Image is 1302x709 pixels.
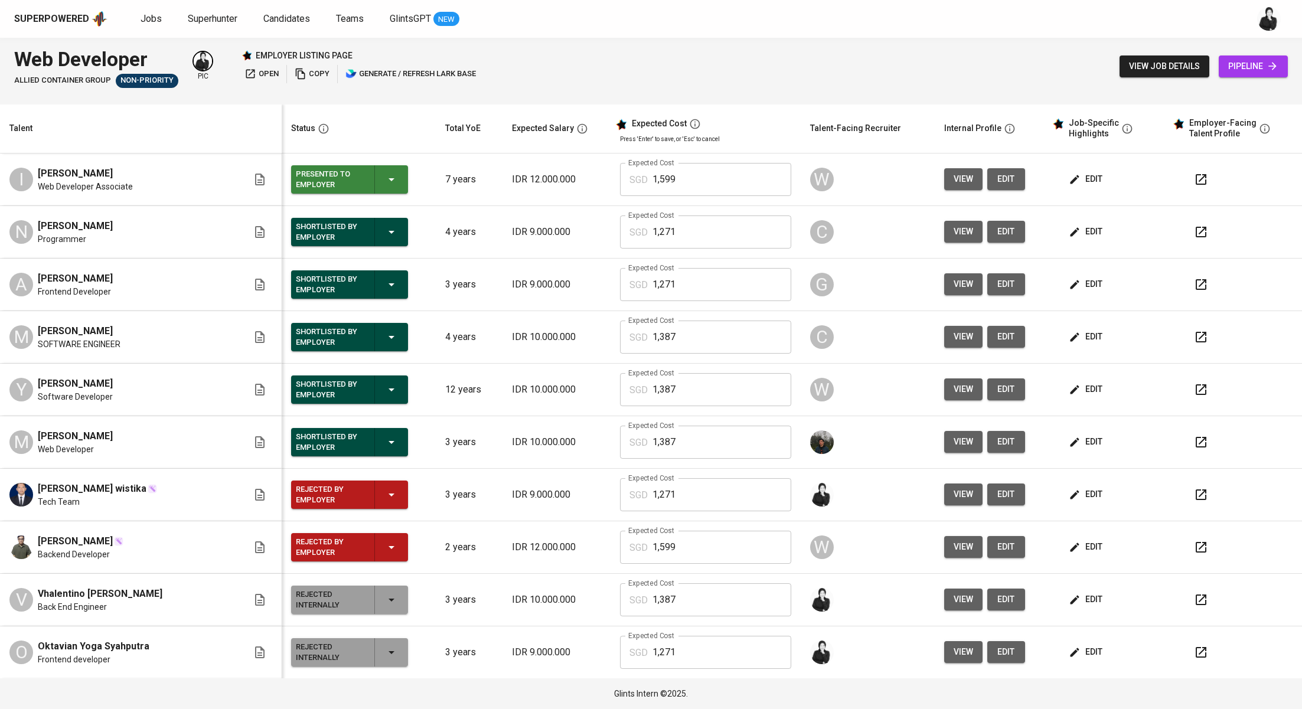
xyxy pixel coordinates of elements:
[192,51,213,81] div: pic
[512,593,601,607] p: IDR 10.000.000
[291,323,408,351] button: Shortlisted by Employer
[1066,326,1107,348] button: edit
[512,540,601,554] p: IDR 12.000.000
[14,10,107,28] a: Superpoweredapp logo
[512,488,601,502] p: IDR 9.000.000
[345,67,476,81] span: generate / refresh lark base
[38,639,149,654] span: Oktavian Yoga Syahputra
[629,383,648,397] p: SGD
[291,428,408,456] button: Shortlisted by Employer
[987,431,1025,453] button: edit
[242,65,282,83] button: open
[38,233,86,245] span: Programmer
[1257,7,1281,31] img: medwi@glints.com
[954,277,973,292] span: view
[445,435,493,449] p: 3 years
[954,540,973,554] span: view
[512,383,601,397] p: IDR 10.000.000
[1219,55,1288,77] a: pipeline
[1189,118,1257,139] div: Employer-Facing Talent Profile
[148,484,157,494] img: magic_wand.svg
[291,375,408,404] button: Shortlisted by Employer
[116,74,178,88] div: Pending Client’s Feedback, Sufficient Talents in Pipeline
[987,641,1025,663] button: edit
[944,273,983,295] button: view
[291,218,408,246] button: Shortlisted by Employer
[512,225,601,239] p: IDR 9.000.000
[629,173,648,187] p: SGD
[445,645,493,659] p: 3 years
[944,641,983,663] button: view
[987,221,1025,243] a: edit
[38,286,111,298] span: Frontend Developer
[188,13,237,24] span: Superhunter
[38,391,113,403] span: Software Developer
[512,330,601,344] p: IDR 10.000.000
[629,226,648,240] p: SGD
[38,534,113,548] span: [PERSON_NAME]
[1066,641,1107,663] button: edit
[629,541,648,555] p: SGD
[38,166,113,181] span: [PERSON_NAME]
[629,436,648,450] p: SGD
[954,592,973,607] span: view
[954,382,973,397] span: view
[512,435,601,449] p: IDR 10.000.000
[987,483,1025,505] a: edit
[810,121,901,136] div: Talent-Facing Recruiter
[296,166,365,192] div: Presented to Employer
[38,482,146,496] span: [PERSON_NAME] wistika
[1071,224,1102,239] span: edit
[336,13,364,24] span: Teams
[810,273,834,296] div: G
[14,75,111,86] span: Allied Container Group
[997,487,1016,502] span: edit
[810,588,834,612] img: medwi@glints.com
[954,434,973,449] span: view
[9,588,33,612] div: V
[810,430,834,454] img: glenn@glints.com
[629,278,648,292] p: SGD
[954,645,973,659] span: view
[1066,483,1107,505] button: edit
[810,220,834,244] div: C
[1173,118,1184,130] img: glints_star.svg
[987,378,1025,400] button: edit
[296,219,365,245] div: Shortlisted by Employer
[1071,487,1102,502] span: edit
[987,536,1025,558] button: edit
[1228,59,1278,74] span: pipeline
[9,325,33,349] div: M
[810,535,834,559] div: W
[92,10,107,28] img: app logo
[1071,172,1102,187] span: edit
[1066,221,1107,243] button: edit
[997,172,1016,187] span: edit
[296,429,365,455] div: Shortlisted by Employer
[445,383,493,397] p: 12 years
[954,329,973,344] span: view
[944,168,983,190] button: view
[445,225,493,239] p: 4 years
[512,172,601,187] p: IDR 12.000.000
[944,121,1001,136] div: Internal Profile
[291,533,408,561] button: Rejected by Employer
[1120,55,1209,77] button: view job details
[810,641,834,664] img: medwi@glints.com
[810,325,834,349] div: C
[1071,592,1102,607] span: edit
[1066,378,1107,400] button: edit
[296,534,365,560] div: Rejected by Employer
[445,277,493,292] p: 3 years
[1071,540,1102,554] span: edit
[629,646,648,660] p: SGD
[629,331,648,345] p: SGD
[445,540,493,554] p: 2 years
[9,641,33,664] div: O
[1066,273,1107,295] button: edit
